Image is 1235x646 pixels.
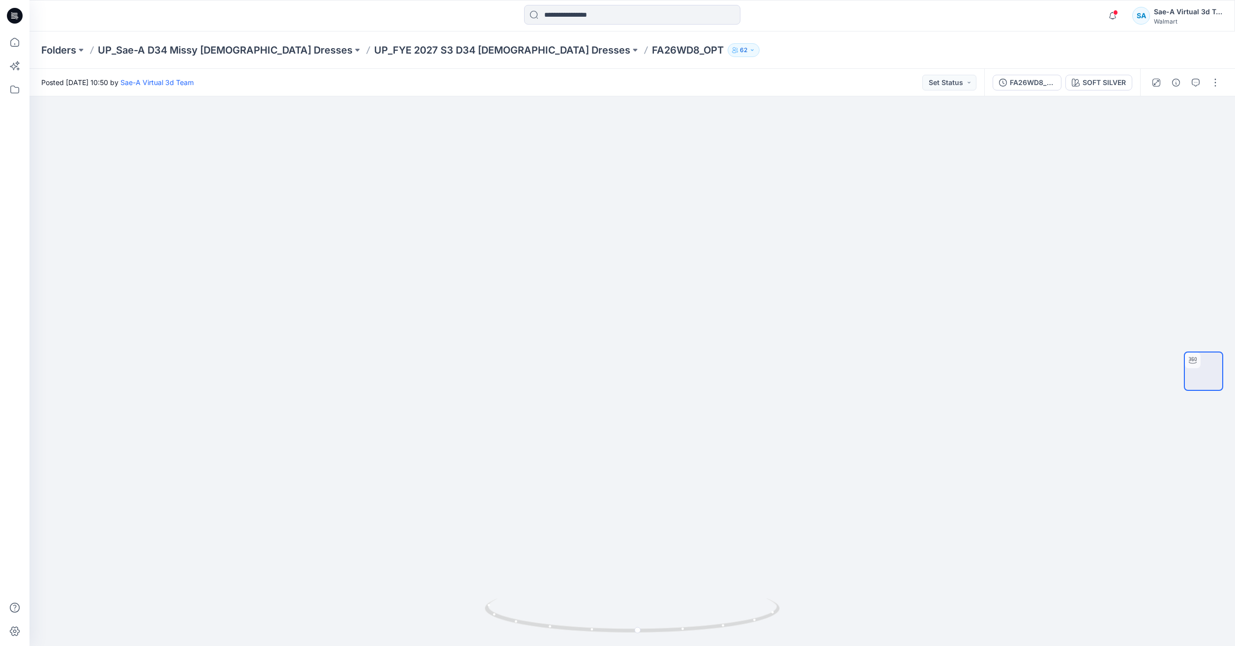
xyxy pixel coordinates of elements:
p: FA26WD8_OPT [652,43,724,57]
a: UP_Sae-A D34 Missy [DEMOGRAPHIC_DATA] Dresses [98,43,353,57]
a: UP_FYE 2027 S3 D34 [DEMOGRAPHIC_DATA] Dresses [374,43,630,57]
button: Details [1168,75,1184,90]
button: 62 [728,43,760,57]
button: FA26WD8_mini [993,75,1061,90]
div: SA [1132,7,1150,25]
p: 62 [740,45,747,56]
div: Sae-A Virtual 3d Team [1154,6,1223,18]
a: Sae-A Virtual 3d Team [120,78,194,87]
div: FA26WD8_mini [1010,77,1055,88]
button: SOFT SILVER [1065,75,1132,90]
a: Folders [41,43,76,57]
div: Walmart [1154,18,1223,25]
span: Posted [DATE] 10:50 by [41,77,194,88]
div: SOFT SILVER [1083,77,1126,88]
